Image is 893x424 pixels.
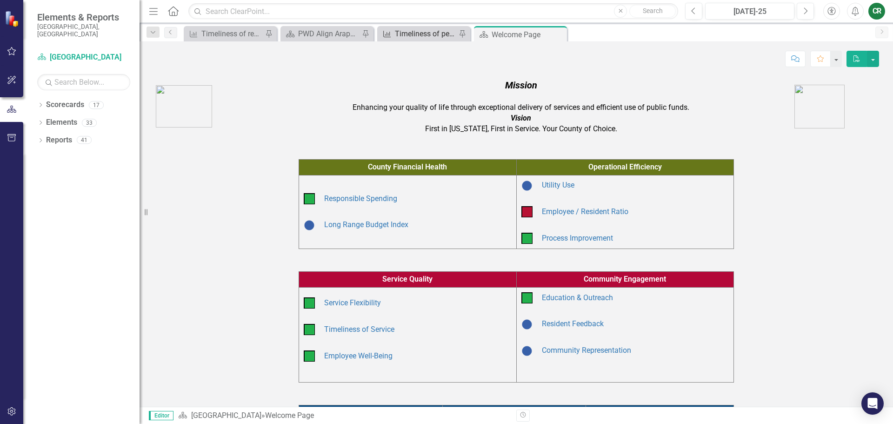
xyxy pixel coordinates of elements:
[265,411,314,420] div: Welcome Page
[521,233,533,244] img: On Target
[521,319,533,330] img: Baselining
[37,23,130,38] small: [GEOGRAPHIC_DATA], [GEOGRAPHIC_DATA]
[584,275,666,283] span: Community Engagement
[304,193,315,204] img: On Target
[324,325,394,334] a: Timeliness of Service
[368,162,447,171] span: County Financial Health
[46,100,84,110] a: Scorecards
[324,194,397,203] a: Responsible Spending
[178,411,509,421] div: »
[395,28,456,40] div: Timeliness of permit issuance: Percent of permits issued in one business day
[382,275,433,283] span: Service Quality
[324,351,393,360] a: Employee Well-Being
[304,350,315,362] img: On Target
[708,6,791,17] div: [DATE]-25
[304,220,315,231] img: Baselining
[304,324,315,335] img: On Target
[542,319,604,328] a: Resident Feedback
[542,207,628,216] a: Employee / Resident Ratio
[868,3,885,20] button: CR
[521,180,533,191] img: Baselining
[156,85,212,128] img: AC_Logo.png
[250,76,792,137] td: Enhancing your quality of life through exceptional delivery of services and efficient use of publ...
[304,297,315,309] img: On Target
[380,28,456,40] a: Timeliness of permit issuance: Percent of permits issued in one business day
[521,206,533,217] img: Below Plan
[191,411,261,420] a: [GEOGRAPHIC_DATA]
[188,3,678,20] input: Search ClearPoint...
[542,346,631,355] a: Community Representation
[643,7,663,14] span: Search
[82,119,97,127] div: 33
[186,28,263,40] a: Timeliness of review period: Percent of submittals that meet time deadlines
[46,117,77,128] a: Elements
[37,12,130,23] span: Elements & Reports
[201,28,263,40] div: Timeliness of review period: Percent of submittals that meet time deadlines
[46,135,72,146] a: Reports
[492,29,565,40] div: Welcome Page
[298,28,360,40] div: PWD Align Arapahoe Scorecard
[861,392,884,415] div: Open Intercom Messenger
[149,411,173,420] span: Editor
[324,220,408,229] a: Long Range Budget Index
[511,114,531,122] em: Vision
[542,181,574,189] a: Utility Use
[629,5,676,18] button: Search
[542,234,613,242] a: Process Improvement
[542,293,613,302] a: Education & Outreach
[37,74,130,90] input: Search Below...
[521,345,533,357] img: Baselining
[324,298,381,307] a: Service Flexibility
[89,101,104,109] div: 17
[794,85,845,128] img: AA%20logo.png
[588,162,662,171] span: Operational Efficiency
[283,28,360,40] a: PWD Align Arapahoe Scorecard
[37,52,130,63] a: [GEOGRAPHIC_DATA]
[5,11,21,27] img: ClearPoint Strategy
[705,3,794,20] button: [DATE]-25
[521,292,533,303] img: On Target
[77,136,92,144] div: 41
[505,80,537,91] em: Mission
